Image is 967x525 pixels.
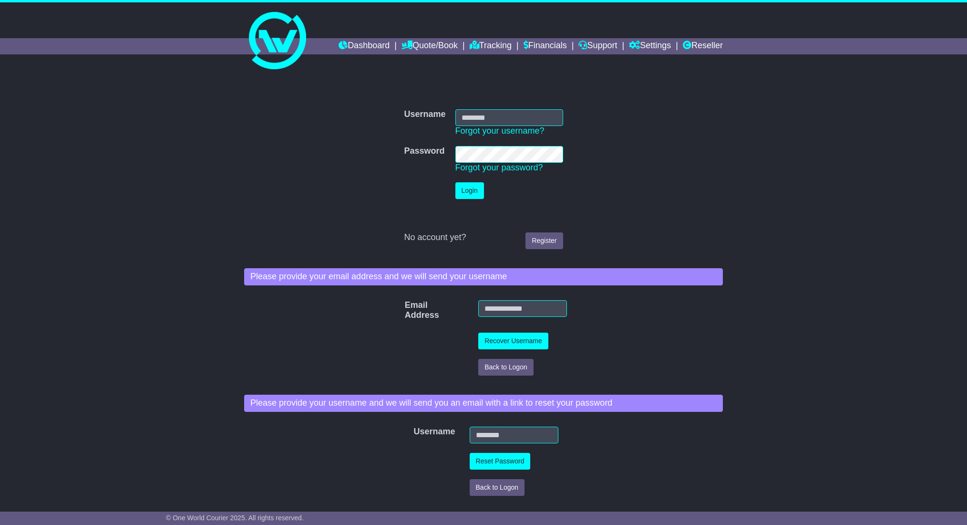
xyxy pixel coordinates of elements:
[524,38,567,54] a: Financials
[339,38,390,54] a: Dashboard
[166,514,304,522] span: © One World Courier 2025. All rights reserved.
[404,232,563,243] div: No account yet?
[470,479,525,496] button: Back to Logon
[404,146,444,157] label: Password
[470,38,512,54] a: Tracking
[525,232,563,249] a: Register
[478,333,548,349] button: Recover Username
[629,38,671,54] a: Settings
[401,38,458,54] a: Quote/Book
[404,109,445,120] label: Username
[683,38,723,54] a: Reseller
[409,427,422,437] label: Username
[478,359,534,376] button: Back to Logon
[470,453,531,470] button: Reset Password
[244,268,723,285] div: Please provide your email address and we will send your username
[244,395,723,412] div: Please provide your username and we will send you an email with a link to reset your password
[455,126,545,136] a: Forgot your username?
[455,163,543,172] a: Forgot your password?
[455,182,484,199] button: Login
[578,38,617,54] a: Support
[400,300,417,321] label: Email Address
